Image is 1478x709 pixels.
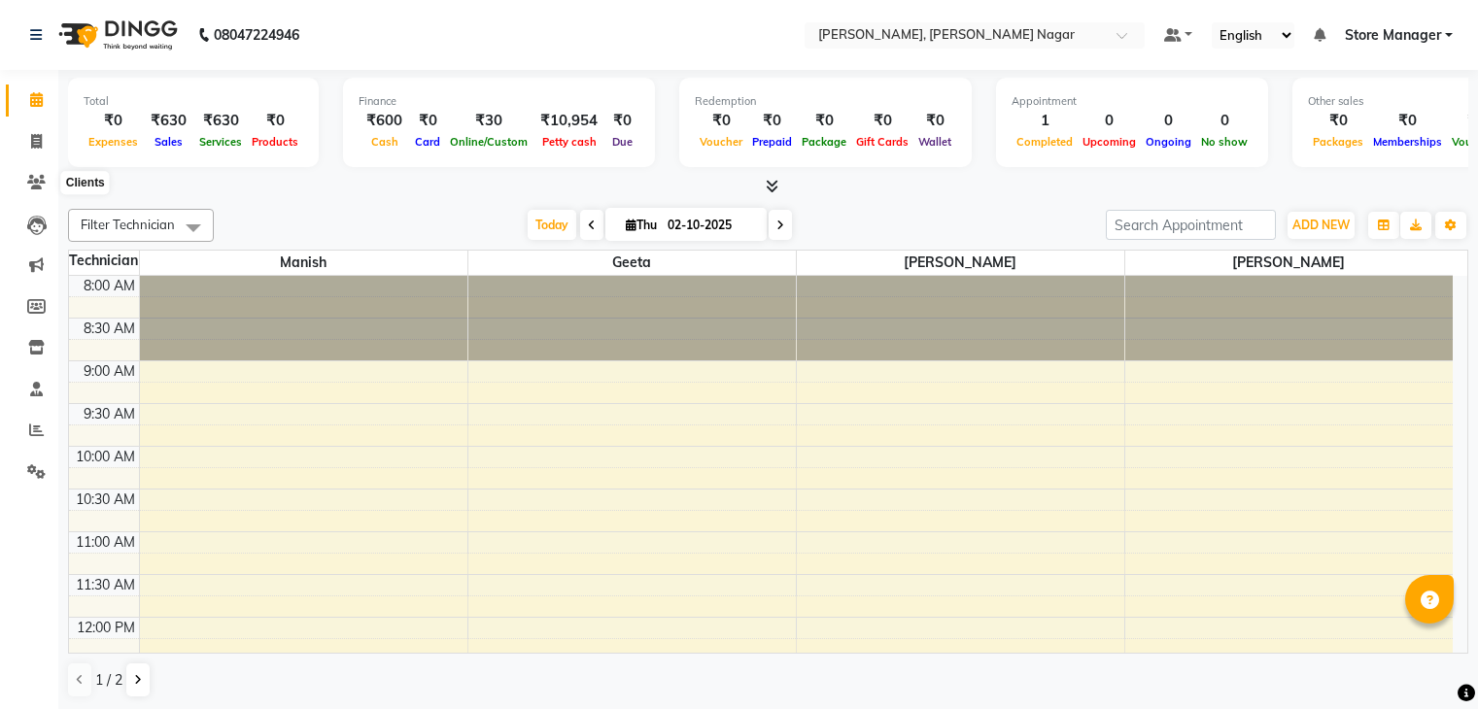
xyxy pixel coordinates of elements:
span: Expenses [84,135,143,149]
div: 0 [1196,110,1253,132]
button: ADD NEW [1288,212,1355,239]
div: Clients [61,172,110,195]
span: Voucher [695,135,747,149]
div: ₹0 [247,110,303,132]
span: Services [194,135,247,149]
div: Total [84,93,303,110]
span: Today [528,210,576,240]
input: 2025-10-02 [662,211,759,240]
span: Gift Cards [851,135,913,149]
span: Completed [1012,135,1078,149]
div: ₹630 [194,110,247,132]
div: ₹0 [410,110,445,132]
div: ₹0 [1368,110,1447,132]
span: Online/Custom [445,135,533,149]
div: ₹0 [1308,110,1368,132]
span: Card [410,135,445,149]
span: Package [797,135,851,149]
span: Petty cash [537,135,602,149]
iframe: chat widget [1396,631,1459,690]
span: No show [1196,135,1253,149]
div: ₹0 [605,110,639,132]
span: Filter Technician [81,217,175,232]
div: ₹0 [747,110,797,132]
img: logo [50,8,183,62]
div: ₹630 [143,110,194,132]
div: 9:00 AM [80,361,139,382]
span: geeta [468,251,796,275]
span: Ongoing [1141,135,1196,149]
div: 12:00 PM [73,618,139,638]
span: Prepaid [747,135,797,149]
span: Sales [150,135,188,149]
div: Finance [359,93,639,110]
div: Appointment [1012,93,1253,110]
span: Cash [366,135,403,149]
span: ADD NEW [1292,218,1350,232]
div: Redemption [695,93,956,110]
span: Wallet [913,135,956,149]
div: ₹0 [695,110,747,132]
span: Thu [621,218,662,232]
div: ₹600 [359,110,410,132]
div: 10:00 AM [72,447,139,467]
input: Search Appointment [1106,210,1276,240]
div: Technician [69,251,139,271]
b: 08047224946 [214,8,299,62]
div: 11:30 AM [72,575,139,595]
div: ₹0 [84,110,143,132]
span: manish [140,251,467,275]
div: ₹0 [851,110,913,132]
div: 8:30 AM [80,319,139,339]
span: Upcoming [1078,135,1141,149]
div: ₹0 [913,110,956,132]
div: 8:00 AM [80,276,139,296]
span: Memberships [1368,135,1447,149]
span: [PERSON_NAME] [797,251,1124,275]
div: 9:30 AM [80,404,139,424]
span: [PERSON_NAME] [1125,251,1454,275]
div: 1 [1012,110,1078,132]
span: Products [247,135,303,149]
span: 1 / 2 [95,670,122,691]
div: 11:00 AM [72,532,139,553]
div: ₹30 [445,110,533,132]
div: 10:30 AM [72,490,139,510]
span: Store Manager [1345,25,1441,46]
div: ₹10,954 [533,110,605,132]
span: Packages [1308,135,1368,149]
div: ₹0 [797,110,851,132]
div: 0 [1078,110,1141,132]
div: 0 [1141,110,1196,132]
span: Due [607,135,637,149]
